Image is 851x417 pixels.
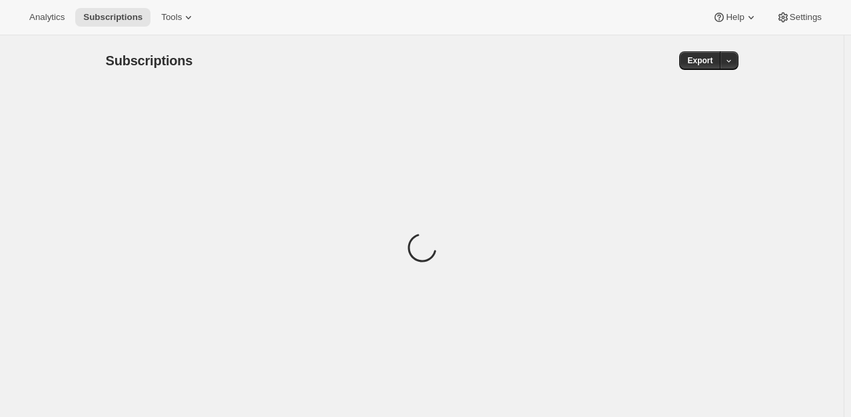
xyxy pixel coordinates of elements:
[75,8,150,27] button: Subscriptions
[106,53,193,68] span: Subscriptions
[83,12,142,23] span: Subscriptions
[790,12,822,23] span: Settings
[705,8,765,27] button: Help
[153,8,203,27] button: Tools
[21,8,73,27] button: Analytics
[687,55,712,66] span: Export
[768,8,830,27] button: Settings
[161,12,182,23] span: Tools
[29,12,65,23] span: Analytics
[726,12,744,23] span: Help
[679,51,720,70] button: Export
